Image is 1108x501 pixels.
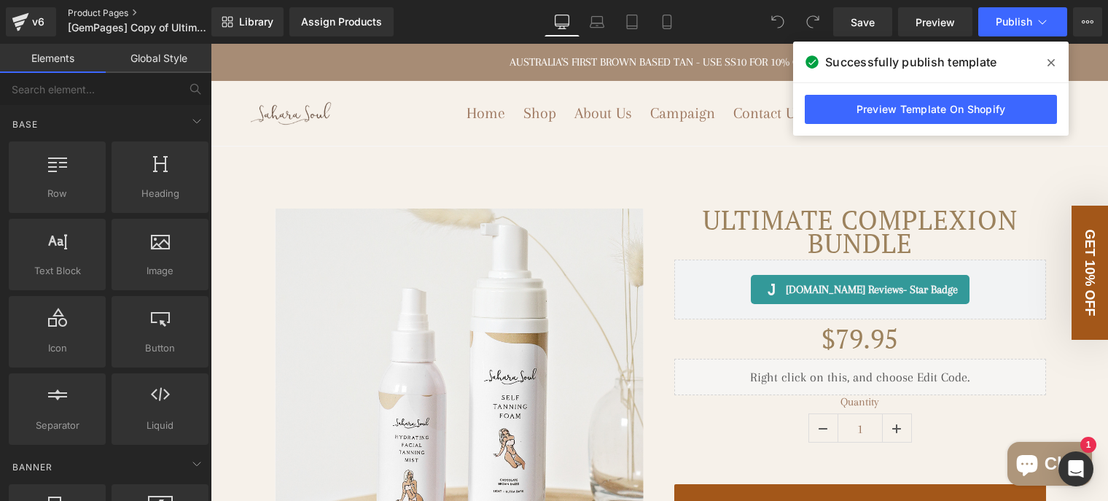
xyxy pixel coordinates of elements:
a: Mobile [649,7,684,36]
span: Image [116,263,204,279]
a: Product Pages [68,7,235,19]
a: FAQs [602,55,649,84]
div: Assign Products [301,16,382,28]
inbox-online-store-chat: Shopify online store chat [792,398,886,446]
a: Campaign [432,55,512,84]
span: Liquid [116,418,204,433]
span: [GemPages] Copy of Ultimate complexion [68,22,208,34]
div: Open Intercom Messenger [1058,451,1093,486]
span: Home [256,61,294,79]
a: Contact Us [515,55,598,84]
a: About Us [356,55,429,84]
a: Shop [305,55,353,84]
span: Campaign [440,61,504,79]
span: FAQs [609,61,641,79]
img: Sahara Soul [40,49,124,91]
span: Row [13,186,101,201]
a: Laptop [580,7,615,36]
p: AUSTRALIA'S FIRST BROWN BASED TAN - USE SS10 FOR 10% OFF [1,1,896,35]
span: Separator [13,418,101,433]
span: Text Block [13,263,101,279]
a: Global Style [106,44,211,73]
a: New Library [211,7,284,36]
span: Base [11,117,39,131]
button: Publish [978,7,1067,36]
span: - Star Badge [692,239,747,252]
span: Contact Us [523,61,591,79]
a: Tablet [615,7,649,36]
span: $79.95 [611,276,687,315]
span: Successfully publish template [825,53,996,71]
button: More [1073,7,1102,36]
div: v6 [29,12,47,31]
span: Buy Now [566,453,733,478]
span: Save [851,15,875,30]
span: Publish [996,16,1032,28]
span: About Us [364,61,421,79]
span: Heading [116,186,204,201]
span: GET 10% OFF [873,185,887,272]
a: Preview [898,7,972,36]
button: Undo [763,7,792,36]
span: Shop [313,61,346,79]
div: GET 10% OFF [861,162,897,296]
a: v6 [6,7,56,36]
span: Button [116,341,204,356]
button: Buy Now [464,440,835,491]
span: Library [239,15,273,28]
span: Banner [11,460,54,474]
label: Quantity [464,352,835,369]
span: Preview [916,15,955,30]
a: Ultimate Complexion Bundle [464,165,835,212]
span: [DOMAIN_NAME] Reviews [575,237,747,255]
button: Redo [798,7,827,36]
a: Preview Template On Shopify [805,95,1057,124]
a: Desktop [545,7,580,36]
span: Icon [13,341,101,356]
a: Home [249,55,302,84]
